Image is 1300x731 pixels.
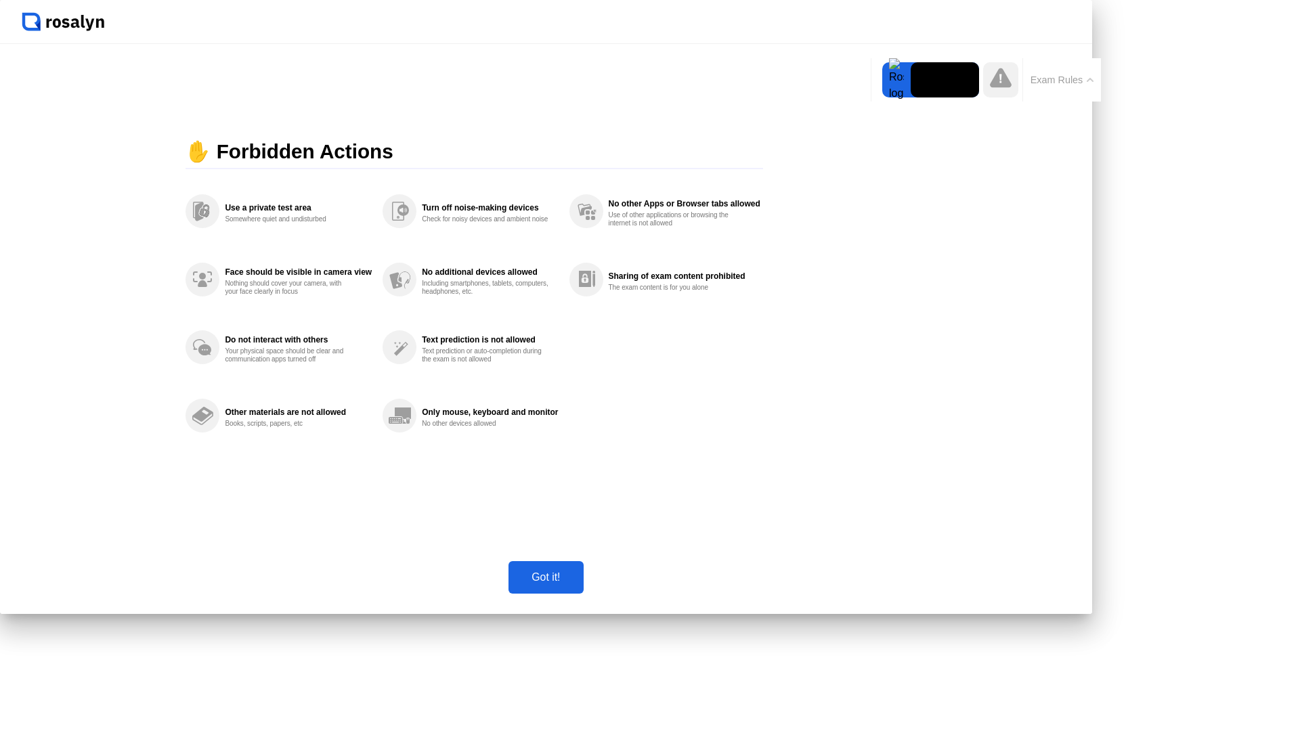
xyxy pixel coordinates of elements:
[609,284,737,292] div: The exam content is for you alone
[422,280,550,296] div: Including smartphones, tablets, computers, headphones, etc.
[609,199,760,208] div: No other Apps or Browser tabs allowed
[225,203,372,213] div: Use a private test area
[225,215,353,223] div: Somewhere quiet and undisturbed
[225,420,353,428] div: Books, scripts, papers, etc
[508,561,583,594] button: Got it!
[422,420,550,428] div: No other devices allowed
[225,347,353,363] div: Your physical space should be clear and communication apps turned off
[225,267,372,277] div: Face should be visible in camera view
[225,335,372,345] div: Do not interact with others
[422,215,550,223] div: Check for noisy devices and ambient noise
[225,280,353,296] div: Nothing should cover your camera, with your face clearly in focus
[225,407,372,417] div: Other materials are not allowed
[1026,74,1098,86] button: Exam Rules
[186,135,762,169] div: ✋ Forbidden Actions
[513,571,579,583] div: Got it!
[422,347,550,363] div: Text prediction or auto-completion during the exam is not allowed
[609,211,737,227] div: Use of other applications or browsing the internet is not allowed
[422,407,558,417] div: Only mouse, keyboard and monitor
[422,335,558,345] div: Text prediction is not allowed
[422,203,558,213] div: Turn off noise-making devices
[609,271,760,281] div: Sharing of exam content prohibited
[422,267,558,277] div: No additional devices allowed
